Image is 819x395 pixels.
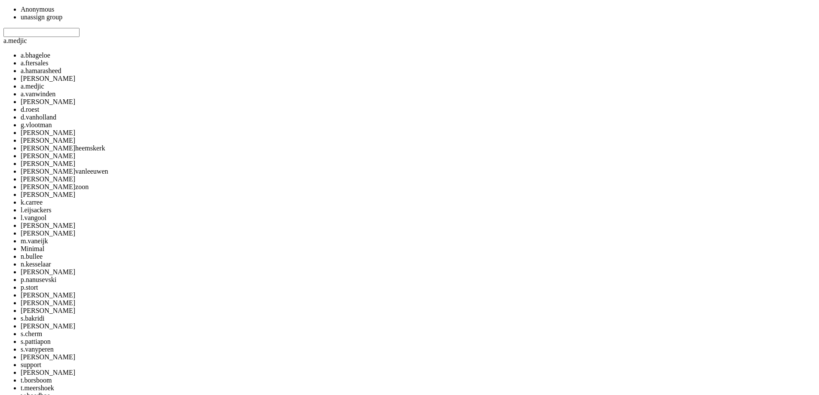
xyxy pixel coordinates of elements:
li: l.vangool [21,214,816,222]
span: n.bullee [21,253,43,260]
span: [PERSON_NAME]heemskerk [21,144,105,152]
li: p.loginov [21,268,816,276]
li: j.zoon [21,183,816,191]
span: [PERSON_NAME]zoon [21,183,89,190]
li: h.jongejan [21,129,816,137]
span: g.vlootman [21,121,52,129]
li: j.heemskerk [21,144,816,152]
li: support [21,361,816,369]
li: n.kesselaar [21,260,816,268]
li: b.roberts [21,98,816,106]
span: p.stort [21,284,38,291]
span: [PERSON_NAME] [21,152,75,159]
span: k.carree [21,199,43,206]
li: j.weyman [21,175,816,183]
span: Anonymous [21,6,54,13]
span: n.kesselaar [21,260,51,268]
span: [PERSON_NAME] [21,369,75,376]
span: t.borsboom [21,377,52,384]
li: m.haasnoot [21,230,816,237]
span: unassign group [21,13,62,21]
span: a.medjic [3,37,27,44]
span: [PERSON_NAME] [21,129,75,136]
li: l.eijsackers [21,206,816,214]
li: m.vaneijk [21,237,816,245]
li: a.vanwinden [21,90,816,98]
span: p.nanusevski [21,276,56,283]
span: [PERSON_NAME] [21,353,75,361]
li: d.roest [21,106,816,113]
span: [PERSON_NAME] [21,299,75,306]
li: s.pattiapon [21,338,816,346]
span: a.hamarasheed [21,67,61,74]
li: t.meershoek [21,384,816,392]
li: d.vanholland [21,113,816,121]
li: j.huiskamp [21,152,816,160]
span: [PERSON_NAME] [21,322,75,330]
span: d.vanholland [21,113,56,121]
li: j.vanleeuwen [21,168,816,175]
li: p.nanusevski [21,276,816,284]
li: k.bossaert [21,191,816,199]
span: m.vaneijk [21,237,48,245]
li: t.abdullaev [21,369,816,377]
li: unassign group [21,13,816,21]
span: t.meershoek [21,384,54,392]
li: a.ftersales [21,59,816,67]
span: support [21,361,41,368]
li: a.lindsen [21,75,816,83]
span: s.vanyperen [21,346,54,353]
li: s.bakridi [21,315,816,322]
span: [PERSON_NAME] [21,230,75,237]
li: a.medjic [21,83,816,90]
span: d.roest [21,106,39,113]
span: [PERSON_NAME] [21,137,75,144]
li: s.vanyperen [21,346,816,353]
li: s.becker [21,322,816,330]
li: r.vandermeulen [21,307,816,315]
span: [PERSON_NAME] [21,75,75,82]
span: [PERSON_NAME] [21,222,75,229]
span: [PERSON_NAME] [21,98,75,105]
li: g.vlootman [21,121,816,129]
li: s.verbrugghe [21,353,816,361]
span: l.vangool [21,214,46,221]
span: l.eijsackers [21,206,52,214]
li: n.bullee [21,253,816,260]
span: [PERSON_NAME] [21,291,75,299]
span: [PERSON_NAME] [21,268,75,276]
span: a.medjic [21,83,44,90]
span: a.vanwinden [21,90,55,98]
span: s.cherm [21,330,42,337]
span: a.ftersales [21,59,48,67]
li: p.stort [21,284,816,291]
li: k.carree [21,199,816,206]
body: Rich Text Area. Press ALT-0 for help. [3,3,126,38]
span: [PERSON_NAME] [21,307,75,314]
span: Minimal [21,245,44,252]
li: a.hamarasheed [21,67,816,75]
li: a.bhageloe [21,52,816,59]
li: i.kalpoe [21,137,816,144]
li: m.elzinga [21,222,816,230]
span: [PERSON_NAME] [21,160,75,167]
span: s.bakridi [21,315,45,322]
span: a.bhageloe [21,52,50,59]
span: [PERSON_NAME] [21,175,75,183]
li: r.terpstra [21,299,816,307]
span: s.pattiapon [21,338,51,345]
li: Anonymous [21,6,816,13]
li: r.boere [21,291,816,299]
span: [PERSON_NAME] [21,191,75,198]
li: t.borsboom [21,377,816,384]
span: [PERSON_NAME]vanleeuwen [21,168,108,175]
li: Minimal [21,245,816,253]
li: j.plugge [21,160,816,168]
li: s.cherm [21,330,816,338]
